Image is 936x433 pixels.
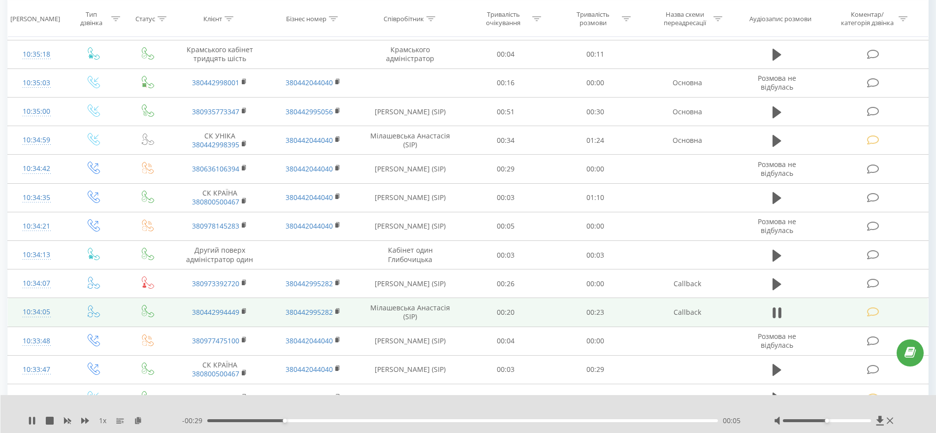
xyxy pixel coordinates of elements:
td: Кабінет один Глибочицька [360,241,460,269]
td: Основна [641,126,734,155]
div: Тривалість очікування [477,10,530,27]
td: 00:30 [550,98,641,126]
a: 380442994449 [192,307,239,317]
div: Коментар/категорія дзвінка [839,10,896,27]
td: 00:03 [461,355,551,384]
div: 10:35:18 [18,45,55,64]
td: [PERSON_NAME] (SIP) [360,384,460,412]
td: 00:34 [461,126,551,155]
a: 380442044040 [286,164,333,173]
a: 380442998001 [192,78,239,87]
td: 00:03 [550,241,641,269]
div: 10:34:21 [18,217,55,236]
a: 380442044040 [286,336,333,345]
td: [PERSON_NAME] (SIP) [360,327,460,355]
div: Accessibility label [283,419,287,423]
td: 00:00 [550,68,641,97]
td: 00:03 [461,241,551,269]
div: 10:34:07 [18,274,55,293]
a: 380442995282 [286,279,333,288]
div: 10:35:00 [18,102,55,121]
td: 00:03 [461,183,551,212]
div: 10:34:05 [18,302,55,322]
td: 01:10 [550,183,641,212]
div: Тип дзвінка [74,10,109,27]
a: 380800500467 [192,197,239,206]
div: 10:33:48 [18,332,55,351]
td: [PERSON_NAME] (SIP) [360,355,460,384]
td: [PERSON_NAME] (SIP) [360,212,460,240]
td: Мілашевська Анастасія (SIP) [360,298,460,327]
td: Основна [641,384,734,412]
div: [PERSON_NAME] [10,14,60,23]
div: 10:34:42 [18,159,55,178]
td: 00:16 [461,68,551,97]
a: 380800500467 [192,369,239,378]
a: 380636106394 [192,164,239,173]
td: 00:29 [550,355,641,384]
td: 00:00 [550,269,641,298]
td: СК КРАЇНА [173,183,266,212]
td: 00:00 [550,327,641,355]
a: 380442044040 [286,193,333,202]
div: 10:34:35 [18,188,55,207]
a: 380973392720 [192,279,239,288]
td: 00:20 [461,298,551,327]
a: 380442044040 [286,393,333,402]
td: 01:24 [550,126,641,155]
td: [PERSON_NAME] (SIP) [360,269,460,298]
span: Розмова не відбулась [758,160,796,178]
div: Аудіозапис розмови [749,14,811,23]
div: Клієнт [203,14,222,23]
td: 00:00 [550,155,641,183]
td: [PERSON_NAME] (SIP) [360,183,460,212]
td: 00:04 [461,327,551,355]
td: 00:51 [461,98,551,126]
span: Розмова не відбулась [758,332,796,350]
div: Accessibility label [825,419,829,423]
td: Крамського адміністратор [360,40,460,68]
span: 00:05 [723,416,741,426]
div: 10:34:59 [18,131,55,150]
td: 00:29 [461,155,551,183]
a: 380442998395 [192,140,239,149]
a: 380442044040 [286,135,333,145]
div: 10:34:13 [18,245,55,265]
div: Назва схеми переадресації [658,10,711,27]
td: 00:11 [550,40,641,68]
td: 00:00 [550,212,641,240]
a: 380442995056 [286,107,333,116]
span: Розмова не відбулась [758,217,796,235]
td: Крамського кабінет тридцять шість [173,40,266,68]
a: 380442044040 [286,221,333,231]
span: - 00:29 [182,416,207,426]
a: 380935773347 [192,107,239,116]
div: Співробітник [384,14,424,23]
a: 380442044040 [286,78,333,87]
td: Callback [641,298,734,327]
td: Основна [641,98,734,126]
td: 00:26 [461,269,551,298]
td: 01:47 [550,384,641,412]
a: 380442044040 [286,365,333,374]
td: СК КРАЇНА [173,355,266,384]
div: 10:35:03 [18,73,55,93]
div: 10:33:47 [18,360,55,379]
td: [PERSON_NAME] (SIP) [360,155,460,183]
td: Callback [641,269,734,298]
div: Бізнес номер [286,14,326,23]
td: Другий поверх адміністратор один [173,241,266,269]
a: 380660910049 [192,393,239,402]
a: 380977475100 [192,336,239,345]
td: Основна [641,68,734,97]
td: [PERSON_NAME] (SIP) [360,98,460,126]
span: Розмова не відбулась [758,73,796,92]
td: Мілашевська Анастасія (SIP) [360,126,460,155]
td: СК УНІКА [173,126,266,155]
a: 380978145283 [192,221,239,231]
a: 380442995282 [286,307,333,317]
div: Тривалість розмови [567,10,619,27]
td: 00:47 [461,384,551,412]
td: 00:05 [461,212,551,240]
div: 10:33:26 [18,389,55,408]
